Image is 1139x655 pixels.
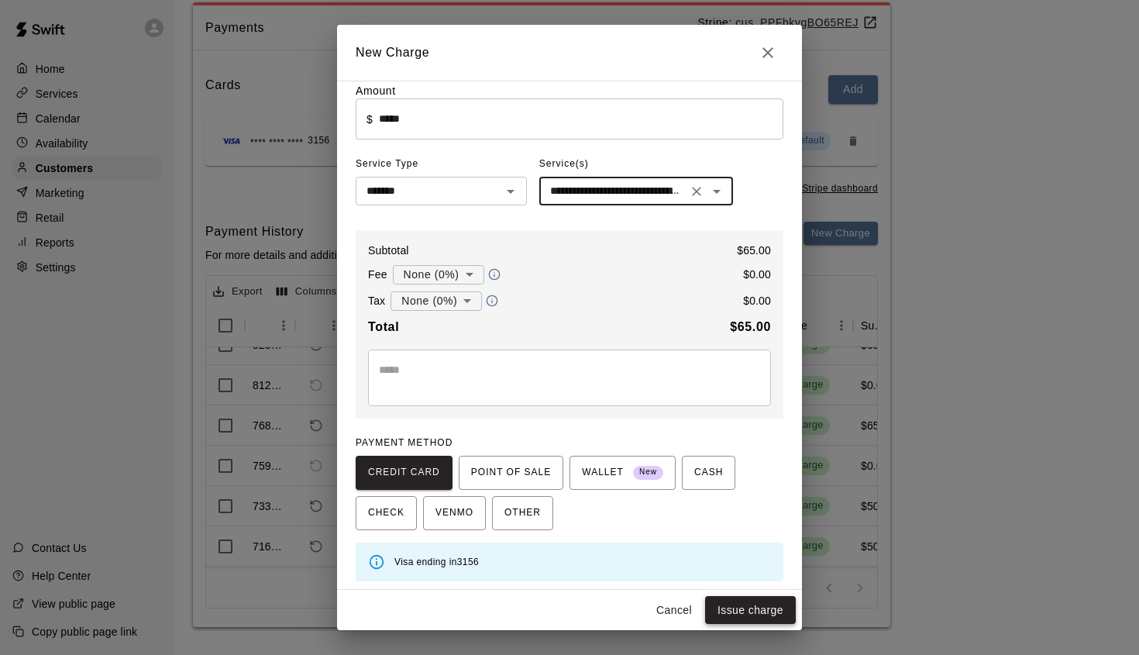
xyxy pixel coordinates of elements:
[737,243,771,258] p: $ 65.00
[694,460,723,485] span: CASH
[633,462,663,483] span: New
[368,320,399,333] b: Total
[356,84,396,97] label: Amount
[706,181,728,202] button: Open
[500,181,521,202] button: Open
[356,437,453,448] span: PAYMENT METHOD
[368,293,385,309] p: Tax
[423,496,486,530] button: VENMO
[471,460,551,485] span: POINT OF SALE
[368,243,409,258] p: Subtotal
[368,267,387,282] p: Fee
[366,112,373,127] p: $
[356,456,453,490] button: CREDIT CARD
[368,501,404,526] span: CHECK
[492,496,553,530] button: OTHER
[393,260,484,289] div: None (0%)
[569,456,676,490] button: WALLET New
[435,501,473,526] span: VENMO
[394,557,479,567] span: Visa ending in 3156
[752,37,783,68] button: Close
[705,596,796,625] button: Issue charge
[730,320,771,333] b: $ 65.00
[356,496,417,530] button: CHECK
[391,287,482,315] div: None (0%)
[743,293,771,309] p: $ 0.00
[356,152,527,177] span: Service Type
[582,460,663,485] span: WALLET
[686,181,707,202] button: Clear
[459,456,563,490] button: POINT OF SALE
[337,25,802,81] h2: New Charge
[649,596,699,625] button: Cancel
[682,456,735,490] button: CASH
[368,460,440,485] span: CREDIT CARD
[743,267,771,282] p: $ 0.00
[504,501,541,526] span: OTHER
[539,152,589,177] span: Service(s)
